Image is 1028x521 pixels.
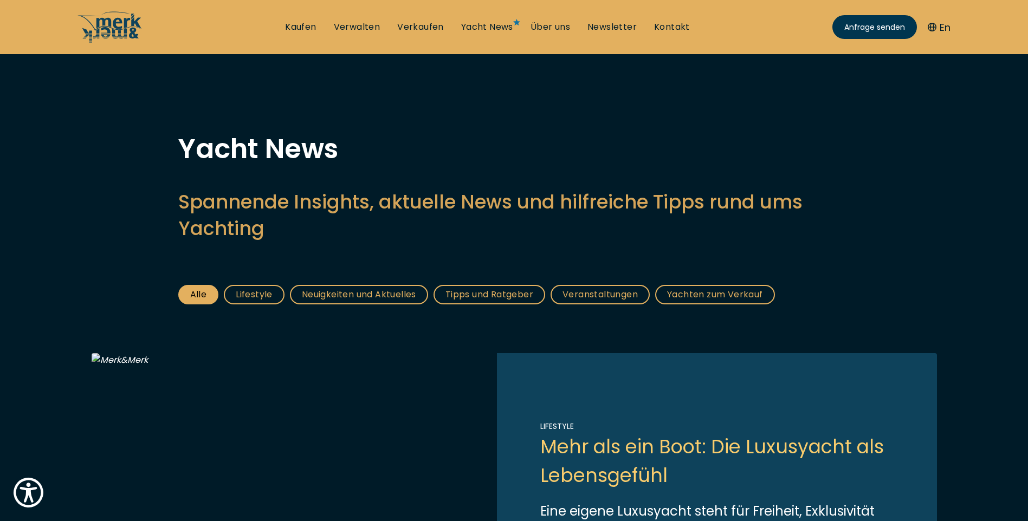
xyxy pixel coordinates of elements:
[397,21,444,33] a: Verkaufen
[832,15,917,39] a: Anfrage senden
[844,22,905,33] span: Anfrage senden
[551,285,650,304] a: Veranstaltungen
[928,20,951,35] button: En
[11,475,46,510] button: Show Accessibility Preferences
[655,285,775,304] a: Yachten zum Verkauf
[334,21,380,33] a: Verwalten
[178,135,850,162] h1: Yacht News
[290,285,428,304] a: Neuigkeiten und Aktuelles
[654,21,690,33] a: Kontakt
[178,188,850,242] h2: Spannende Insights, aktuelle News und hilfreiche Tipps rund ums Yachting
[587,21,637,33] a: Newsletter
[285,21,316,33] a: Kaufen
[178,285,219,304] a: Alle
[224,285,285,304] a: Lifestyle
[531,21,570,33] a: Über uns
[434,285,545,304] a: Tipps und Ratgeber
[461,21,513,33] a: Yacht News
